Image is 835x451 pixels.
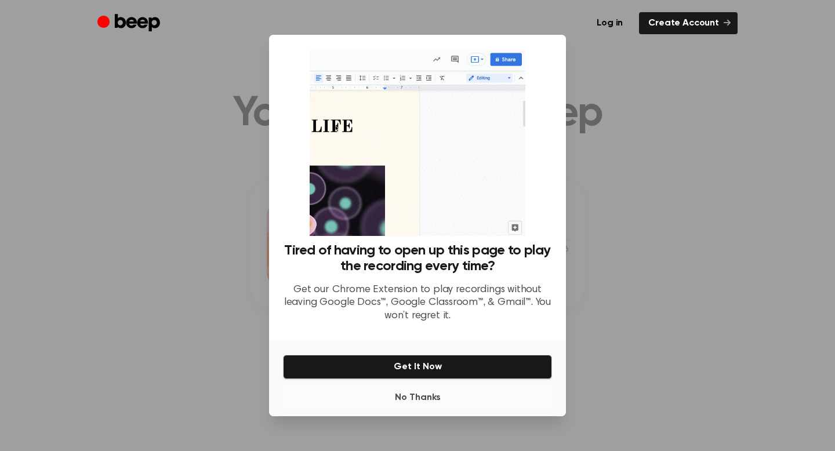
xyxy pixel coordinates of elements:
[283,243,552,274] h3: Tired of having to open up this page to play the recording every time?
[310,49,525,236] img: Beep extension in action
[283,283,552,323] p: Get our Chrome Extension to play recordings without leaving Google Docs™, Google Classroom™, & Gm...
[639,12,738,34] a: Create Account
[97,12,163,35] a: Beep
[283,386,552,409] button: No Thanks
[283,355,552,379] button: Get It Now
[587,12,632,34] a: Log in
